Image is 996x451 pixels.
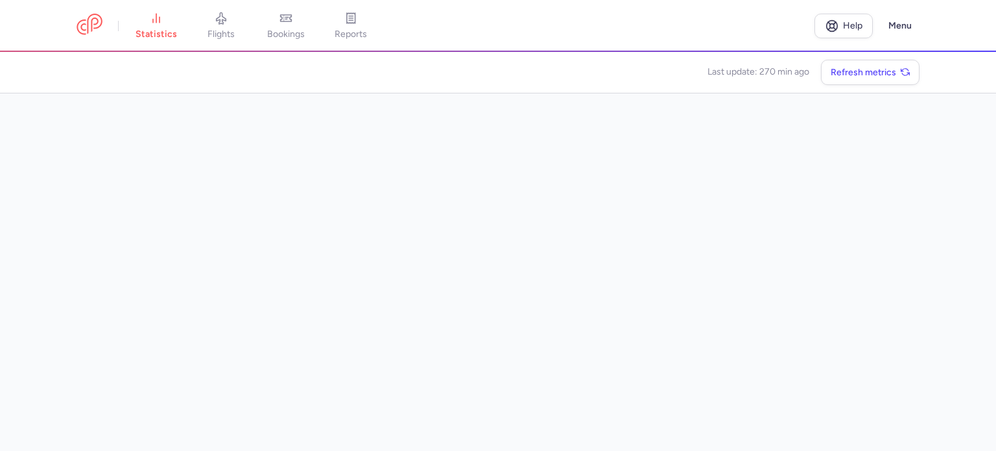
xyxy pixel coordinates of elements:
[881,14,919,38] button: Menu
[707,66,809,79] time: Last update: 270 min ago
[77,14,102,38] a: CitizenPlane red outlined logo
[189,12,254,40] a: flights
[831,67,896,77] span: Refresh metrics
[267,29,305,40] span: bookings
[814,14,873,38] a: Help
[843,21,862,30] span: Help
[821,60,919,85] button: Refresh metrics
[254,12,318,40] a: bookings
[207,29,235,40] span: flights
[335,29,367,40] span: reports
[124,12,189,40] a: statistics
[318,12,383,40] a: reports
[136,29,177,40] span: statistics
